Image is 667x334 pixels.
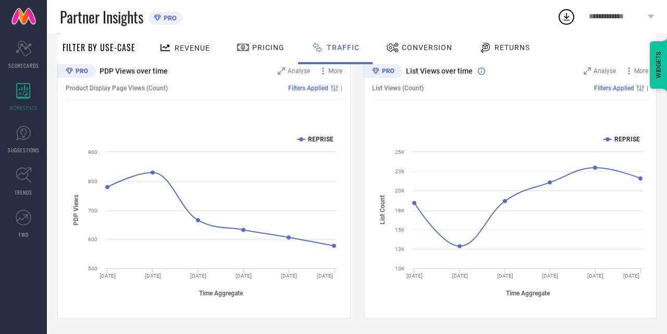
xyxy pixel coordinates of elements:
span: Traffic [327,43,360,52]
tspan: Time Aggregate [199,290,243,297]
span: Returns [495,43,530,52]
text: 23K [395,169,405,174]
text: REPRISE [614,136,640,143]
text: 15K [395,227,405,233]
svg: Zoom [278,67,285,75]
text: 10K [395,266,405,271]
span: PRO [161,14,177,22]
text: [DATE] [587,273,603,279]
text: 900 [88,149,97,155]
text: [DATE] [623,273,639,279]
div: Premium [364,64,402,80]
text: 13K [395,246,405,252]
span: Filter By Use-Case [63,41,135,54]
text: [DATE] [317,273,333,279]
span: FWD [19,231,29,238]
span: List Views over time [406,67,473,75]
span: Analyse [594,67,616,75]
span: Filters Applied [594,85,634,92]
span: PDP Views over time [100,67,168,75]
text: REPRISE [308,136,333,143]
text: 700 [88,208,97,213]
text: 20K [395,188,405,194]
text: 500 [88,266,97,271]
span: SCORECARDS [8,62,39,69]
span: WORKSPACE [9,104,38,112]
text: 800 [88,178,97,184]
tspan: PDP Views [72,195,80,225]
text: [DATE] [145,273,161,279]
tspan: Time Aggregate [505,290,550,297]
div: Premium [57,64,96,80]
text: 25K [395,149,405,155]
span: Revenue [175,44,210,52]
text: 600 [88,236,97,242]
text: [DATE] [236,273,252,279]
text: [DATE] [497,273,513,279]
span: | [647,85,648,92]
text: [DATE] [100,273,116,279]
span: More [328,67,342,75]
span: SUGGESTIONS [8,146,40,154]
span: Product Display Page Views (Count) [66,85,168,92]
span: | [341,85,342,92]
text: [DATE] [542,273,558,279]
text: 18K [395,208,405,213]
svg: Zoom [584,67,591,75]
span: TRENDS [15,188,32,196]
span: More [634,67,648,75]
span: Partner Insights [60,6,143,28]
text: [DATE] [451,273,467,279]
div: Open download list [557,7,576,26]
text: [DATE] [190,273,206,279]
text: [DATE] [281,273,297,279]
span: List Views (Count) [372,85,424,92]
span: Pricing [252,43,285,52]
tspan: List Count [379,195,386,224]
span: Analyse [288,67,310,75]
text: [DATE] [406,273,422,279]
span: Conversion [402,43,452,52]
span: Filters Applied [288,85,328,92]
